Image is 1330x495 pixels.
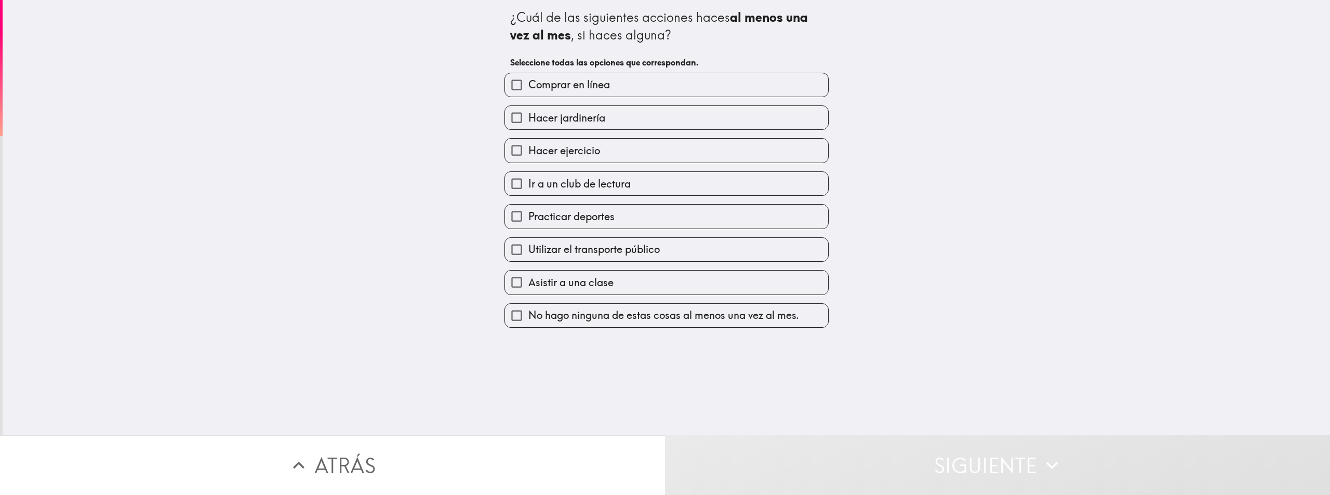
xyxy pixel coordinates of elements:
[505,73,828,97] button: Comprar en línea
[528,275,614,290] span: Asistir a una clase
[665,435,1330,495] button: Siguiente
[510,9,823,44] div: ¿Cuál de las siguientes acciones haces , si haces alguna?
[528,308,799,323] span: No hago ninguna de estas cosas al menos una vez al mes.
[505,205,828,228] button: Practicar deportes
[505,304,828,327] button: No hago ninguna de estas cosas al menos una vez al mes.
[528,177,631,191] span: Ir a un club de lectura
[505,139,828,162] button: Hacer ejercicio
[528,143,600,158] span: Hacer ejercicio
[510,57,823,68] h6: Seleccione todas las opciones que correspondan.
[528,242,660,257] span: Utilizar el transporte público
[505,106,828,129] button: Hacer jardinería
[528,77,610,92] span: Comprar en línea
[528,111,605,125] span: Hacer jardinería
[510,9,811,43] b: al menos una vez al mes
[505,172,828,195] button: Ir a un club de lectura
[528,209,615,224] span: Practicar deportes
[505,271,828,294] button: Asistir a una clase
[505,238,828,261] button: Utilizar el transporte público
